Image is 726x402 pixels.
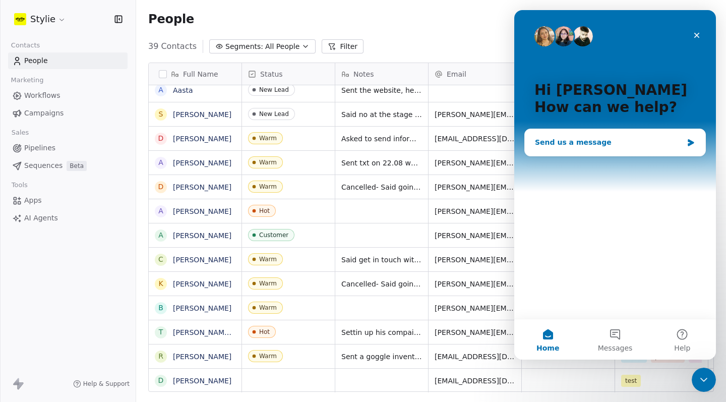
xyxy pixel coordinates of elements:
[158,351,163,362] div: R
[435,352,515,362] span: [EMAIL_ADDRESS][DOMAIN_NAME]
[158,303,163,313] div: B
[173,135,231,143] a: [PERSON_NAME]
[259,256,277,263] div: Warm
[341,327,422,337] span: Settin up his compain. Was meeting [DATE]
[173,377,231,385] a: [PERSON_NAME]
[341,255,422,265] span: Said get in touch with her [DATE]
[429,63,521,85] div: Email
[8,52,128,69] a: People
[12,11,68,28] button: Stylie
[8,157,128,174] a: SequencesBeta
[435,376,515,386] span: [EMAIL_ADDRESS][DOMAIN_NAME]
[259,328,270,335] div: Hot
[259,183,277,190] div: Warm
[265,41,299,52] span: All People
[8,192,128,209] a: Apps
[159,109,163,120] div: S
[158,254,163,265] div: C
[30,13,55,26] span: Stylie
[341,85,422,95] span: Sent the website, he said we all set. Check on him [DATE] or so.
[24,143,55,153] span: Pipelines
[24,108,64,119] span: Campaigns
[435,134,515,144] span: [EMAIL_ADDRESS][DOMAIN_NAME]
[692,368,716,392] iframe: Intercom live chat
[173,207,231,215] a: [PERSON_NAME]
[158,182,164,192] div: D
[183,69,218,79] span: Full Name
[24,160,63,171] span: Sequences
[24,90,60,101] span: Workflows
[341,158,422,168] span: Sent txt on 22.08 was interested how all worked trying to put him though on meeting
[259,207,270,214] div: Hot
[158,85,163,95] div: A
[8,87,128,104] a: Workflows
[341,352,422,362] span: Sent a goggle inventation
[259,280,277,287] div: Warm
[242,63,335,85] div: Status
[435,255,515,265] span: [PERSON_NAME][EMAIL_ADDRESS][DOMAIN_NAME]
[514,10,716,360] iframe: Intercom live chat
[149,85,242,392] div: grid
[259,110,289,118] div: New Lead
[158,375,164,386] div: D
[173,256,231,264] a: [PERSON_NAME]
[24,55,48,66] span: People
[341,134,422,144] span: Asked to send information. Told I will follow up in a couple of weeks
[173,183,231,191] a: [PERSON_NAME]
[260,69,283,79] span: Status
[341,279,422,289] span: Cancelled- Said going to wait to see what [PERSON_NAME] offers her in regards to marketing
[435,231,515,241] span: [PERSON_NAME][EMAIL_ADDRESS][DOMAIN_NAME]
[225,41,263,52] span: Segments:
[435,279,515,289] span: [PERSON_NAME][EMAIL_ADDRESS][DOMAIN_NAME]
[435,303,515,313] span: [PERSON_NAME][EMAIL_ADDRESS][PERSON_NAME][DOMAIN_NAME]
[259,159,277,166] div: Warm
[24,213,58,223] span: AI Agents
[7,73,48,88] span: Marketing
[173,328,292,336] a: [PERSON_NAME] [PERSON_NAME]
[173,232,231,240] a: [PERSON_NAME]
[259,232,288,239] div: Customer
[173,353,231,361] a: [PERSON_NAME]
[173,110,231,119] a: [PERSON_NAME]
[158,230,163,241] div: A
[149,63,241,85] div: Full Name
[173,280,231,288] a: [PERSON_NAME]
[173,304,231,312] a: [PERSON_NAME]
[173,86,193,94] a: Aasta
[14,13,26,25] img: stylie-square-yellow.svg
[341,109,422,120] span: Said no at the stage but will keep in mind 22.08
[259,86,289,93] div: New Lead
[621,375,641,387] span: test
[259,353,277,360] div: Warm
[322,39,364,53] button: Filter
[158,278,163,289] div: K
[341,182,422,192] span: Cancelled- Said going to wait to see what [PERSON_NAME] offers her in regards to marketing
[173,159,231,167] a: [PERSON_NAME]
[73,380,130,388] a: Help & Support
[435,327,515,337] span: [PERSON_NAME][EMAIL_ADDRESS][DOMAIN_NAME]
[335,63,428,85] div: Notes
[83,380,130,388] span: Help & Support
[8,140,128,156] a: Pipelines
[8,105,128,122] a: Campaigns
[67,161,87,171] span: Beta
[435,182,515,192] span: [PERSON_NAME][EMAIL_ADDRESS][DOMAIN_NAME]
[8,210,128,226] a: AI Agents
[159,327,163,337] div: T
[158,206,163,216] div: A
[435,158,515,168] span: [PERSON_NAME][EMAIL_ADDRESS][DOMAIN_NAME]
[158,133,164,144] div: D
[148,12,194,27] span: People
